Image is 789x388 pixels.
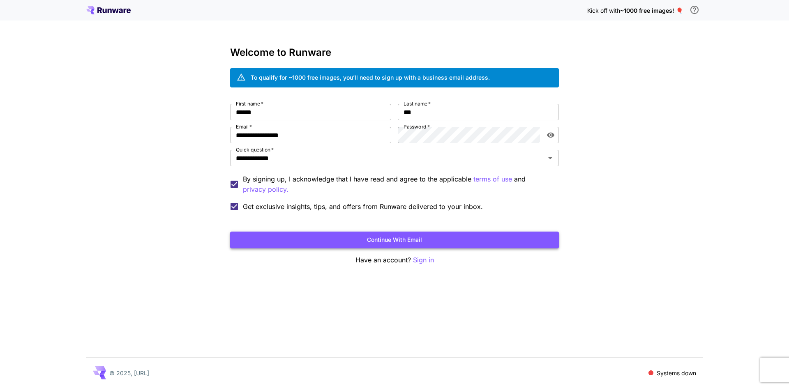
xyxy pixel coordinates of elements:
[404,100,431,107] label: Last name
[230,47,559,58] h3: Welcome to Runware
[544,152,556,164] button: Open
[657,369,696,377] p: Systems down
[404,123,430,130] label: Password
[587,7,620,14] span: Kick off with
[243,174,552,195] p: By signing up, I acknowledge that I have read and agree to the applicable and
[236,123,252,130] label: Email
[243,202,483,211] span: Get exclusive insights, tips, and offers from Runware delivered to your inbox.
[236,100,263,107] label: First name
[686,2,703,18] button: In order to qualify for free credit, you need to sign up with a business email address and click ...
[243,184,288,195] p: privacy policy.
[473,174,512,184] p: terms of use
[236,146,274,153] label: Quick question
[243,184,288,195] button: By signing up, I acknowledge that I have read and agree to the applicable terms of use and
[543,128,558,142] button: toggle password visibility
[230,255,559,265] p: Have an account?
[251,73,490,82] div: To qualify for ~1000 free images, you’ll need to sign up with a business email address.
[230,232,559,248] button: Continue with email
[620,7,683,14] span: ~1000 free images! 🎈
[413,255,434,265] button: Sign in
[109,369,149,377] p: © 2025, [URL]
[473,174,512,184] button: By signing up, I acknowledge that I have read and agree to the applicable and privacy policy.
